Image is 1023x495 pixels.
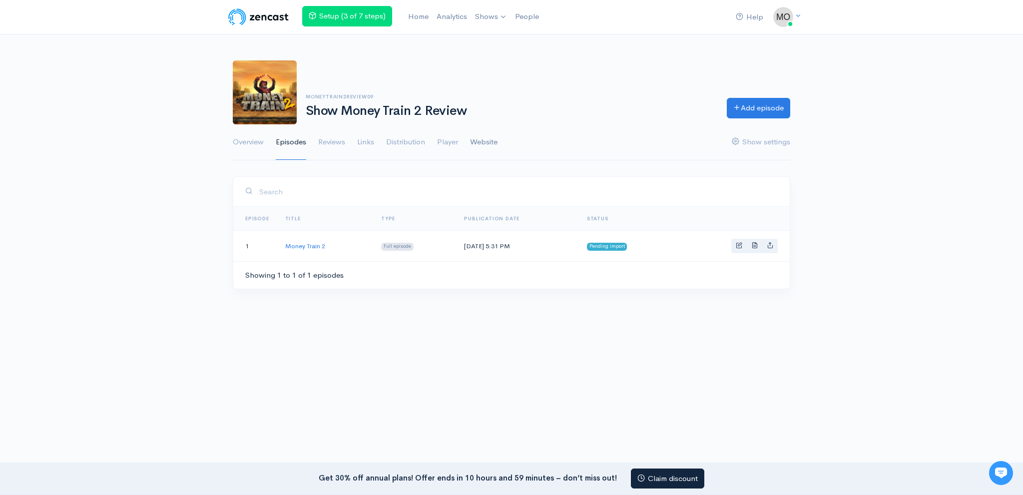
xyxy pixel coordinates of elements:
input: Search [259,181,778,202]
a: Links [357,124,374,160]
p: Find an answer quickly [13,171,186,183]
strong: Get 30% off annual plans! Offer ends in 10 hours and 59 minutes – don’t miss out! [319,473,617,482]
h2: Just let us know if you need anything and we'll be happy to help! 🙂 [15,66,185,114]
h1: Hi 👋 [15,48,185,64]
a: Episodes [276,124,306,160]
a: Claim discount [631,469,704,489]
span: Status [587,215,608,222]
a: Player [437,124,458,160]
iframe: gist-messenger-bubble-iframe [989,461,1013,485]
a: Episode [245,215,269,222]
input: Search articles [29,188,178,208]
a: Title [285,215,301,222]
h6: moneytrain2review09 [306,94,715,99]
td: 1 [233,231,277,261]
a: Show settings [732,124,790,160]
a: Distribution [386,124,425,160]
a: Add episode [727,98,790,118]
a: Publication date [464,215,519,222]
a: Website [470,124,498,160]
a: Setup (3 of 7 steps) [302,6,392,26]
a: Analytics [433,6,471,27]
a: Home [404,6,433,27]
a: Money Train 2 [285,242,325,250]
img: ... [773,7,793,27]
a: Overview [233,124,264,160]
div: Showing 1 to 1 of 1 episodes [245,270,344,281]
a: People [511,6,543,27]
h1: Show Money Train 2 Review [306,104,715,118]
img: ZenCast Logo [227,7,290,27]
span: New conversation [64,138,120,146]
a: Reviews [318,124,345,160]
a: Type [381,215,395,222]
div: Basic example [731,239,778,253]
span: Pending import [587,243,627,251]
a: Shows [471,6,511,28]
span: Full episode [381,243,414,251]
button: New conversation [15,132,184,152]
td: [DATE] 5:31 PM [456,231,578,261]
a: Help [732,6,767,28]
